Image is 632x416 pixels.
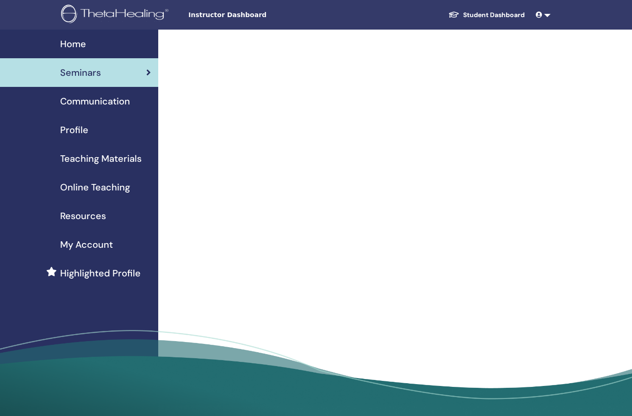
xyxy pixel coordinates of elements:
img: logo.png [61,5,172,25]
span: My Account [60,238,113,251]
span: Profile [60,123,88,137]
span: Teaching Materials [60,152,142,165]
span: Seminars [60,66,101,80]
span: Online Teaching [60,180,130,194]
img: graduation-cap-white.svg [448,11,459,18]
span: Home [60,37,86,51]
span: Resources [60,209,106,223]
a: Student Dashboard [441,6,532,24]
span: Highlighted Profile [60,266,141,280]
span: Communication [60,94,130,108]
span: Instructor Dashboard [188,10,327,20]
